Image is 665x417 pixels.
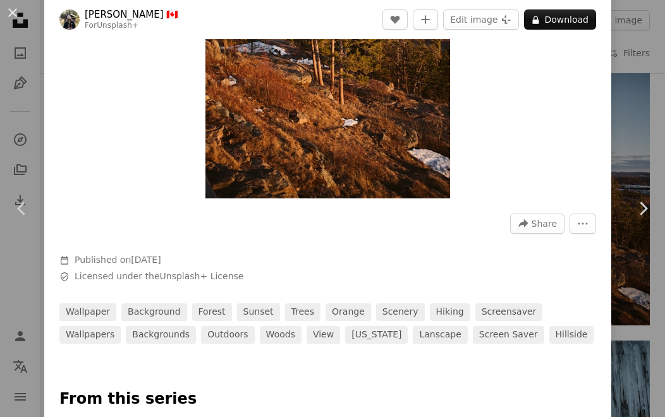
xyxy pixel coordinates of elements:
a: [US_STATE] [345,326,408,344]
span: Share [532,214,557,233]
a: forest [192,303,232,321]
button: Edit image [443,9,519,30]
a: wallpaper [59,303,116,321]
a: wallpapers [59,326,121,344]
a: view [307,326,340,344]
a: scenery [376,303,425,321]
a: screensaver [475,303,543,321]
span: Licensed under the [75,270,243,283]
a: screen saver [473,326,544,344]
time: February 9, 2023 at 1:53:20 AM EST [131,255,161,265]
button: More Actions [570,214,596,234]
button: Download [524,9,596,30]
a: lanscape [413,326,467,344]
span: Published on [75,255,161,265]
a: hillside [549,326,594,344]
a: Next [621,148,665,269]
img: Go to Jason Hawke 🇨🇦's profile [59,9,80,30]
a: backgrounds [126,326,196,344]
button: Like [382,9,408,30]
a: Unsplash+ License [160,271,244,281]
a: Unsplash+ [97,21,138,30]
a: sunset [237,303,280,321]
a: hiking [430,303,470,321]
a: woods [260,326,302,344]
p: From this series [59,389,596,409]
a: [PERSON_NAME] 🇨🇦 [85,8,178,21]
a: trees [285,303,320,321]
a: background [121,303,187,321]
a: outdoors [201,326,254,344]
div: For [85,21,178,31]
a: orange [326,303,371,321]
button: Add to Collection [413,9,438,30]
button: Share this image [510,214,564,234]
